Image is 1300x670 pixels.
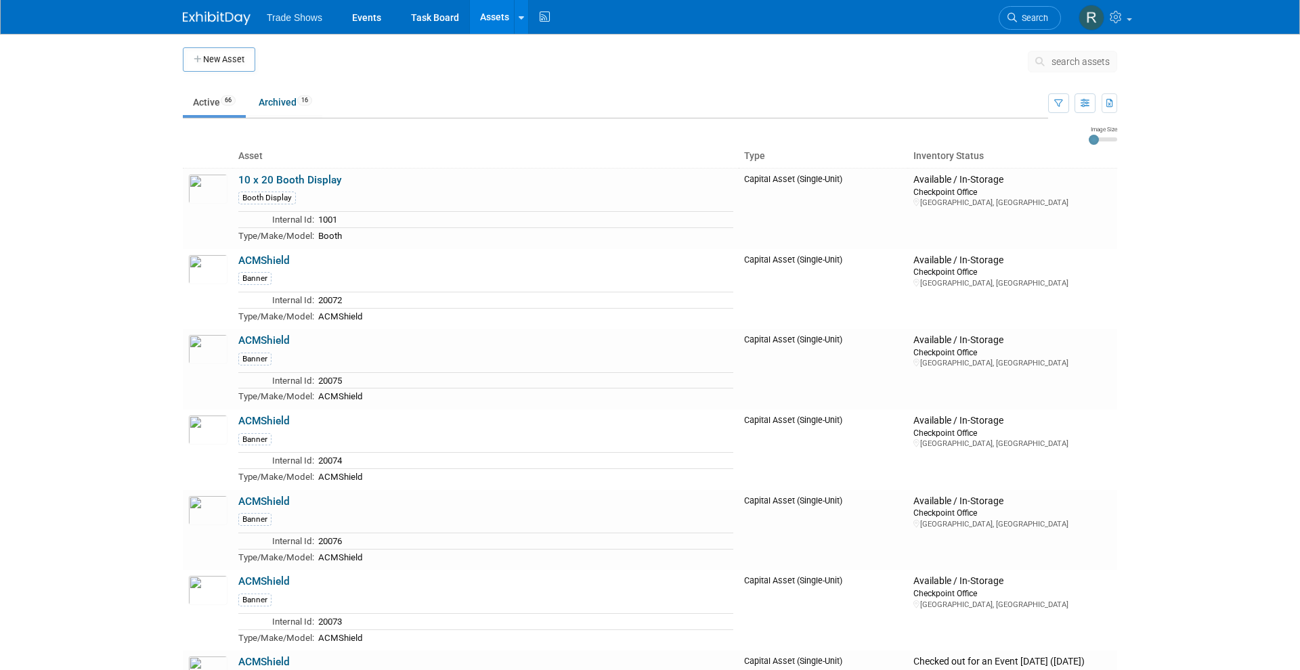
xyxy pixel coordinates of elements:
span: Trade Shows [267,12,322,23]
td: Internal Id: [238,453,314,469]
div: Banner [238,433,272,446]
td: ACMShield [314,388,733,404]
div: Checkpoint Office [913,186,1112,198]
button: New Asset [183,47,255,72]
div: Available / In-Storage [913,495,1112,508]
td: Internal Id: [238,613,314,629]
div: Banner [238,513,272,526]
img: ExhibitDay [183,12,251,25]
div: Checkpoint Office [913,587,1112,599]
div: Available / In-Storage [913,415,1112,427]
td: Type/Make/Model: [238,308,314,323]
a: ACMShield [238,334,290,347]
div: Banner [238,594,272,606]
div: [GEOGRAPHIC_DATA], [GEOGRAPHIC_DATA] [913,600,1112,610]
span: 16 [297,95,312,106]
a: Active66 [183,89,246,115]
a: ACMShield [238,575,290,587]
td: 1001 [314,212,733,228]
td: Capital Asset (Single-Unit) [739,570,908,650]
span: Search [1017,13,1048,23]
td: Internal Id: [238,212,314,228]
th: Type [739,145,908,168]
img: Rachel Murphy [1079,5,1104,30]
div: Checkpoint Office [913,427,1112,439]
div: Checkpoint Office [913,507,1112,518]
div: [GEOGRAPHIC_DATA], [GEOGRAPHIC_DATA] [913,358,1112,368]
div: Checkpoint Office [913,266,1112,277]
div: Checked out for an Event [DATE] ([DATE]) [913,656,1112,668]
td: Type/Make/Model: [238,469,314,485]
td: Internal Id: [238,292,314,309]
div: Image Size [1089,125,1117,133]
td: Capital Asset (Single-Unit) [739,249,908,330]
td: Type/Make/Model: [238,388,314,404]
div: [GEOGRAPHIC_DATA], [GEOGRAPHIC_DATA] [913,278,1112,288]
td: ACMShield [314,629,733,645]
td: Type/Make/Model: [238,629,314,645]
a: ACMShield [238,495,290,508]
td: 20072 [314,292,733,309]
td: 20073 [314,613,733,629]
div: Available / In-Storage [913,174,1112,186]
td: Capital Asset (Single-Unit) [739,329,908,409]
td: Capital Asset (Single-Unit) [739,409,908,490]
td: Internal Id: [238,533,314,550]
button: search assets [1028,51,1117,72]
td: 20076 [314,533,733,550]
td: 20075 [314,372,733,388]
a: Search [999,6,1061,30]
div: Banner [238,353,272,365]
div: Available / In-Storage [913,575,1112,587]
td: Booth [314,227,733,243]
td: ACMShield [314,549,733,564]
td: Capital Asset (Single-Unit) [739,168,908,248]
span: search assets [1052,56,1110,67]
a: Archived16 [248,89,322,115]
div: [GEOGRAPHIC_DATA], [GEOGRAPHIC_DATA] [913,198,1112,208]
td: ACMShield [314,469,733,485]
div: Banner [238,272,272,285]
a: 10 x 20 Booth Display [238,174,342,186]
div: [GEOGRAPHIC_DATA], [GEOGRAPHIC_DATA] [913,519,1112,529]
div: Available / In-Storage [913,254,1112,267]
td: Type/Make/Model: [238,227,314,243]
td: Type/Make/Model: [238,549,314,564]
td: ACMShield [314,308,733,323]
span: 66 [221,95,236,106]
th: Asset [233,145,739,168]
a: ACMShield [238,415,290,427]
a: ACMShield [238,254,290,267]
a: ACMShield [238,656,290,668]
div: Checkpoint Office [913,347,1112,358]
div: Booth Display [238,192,296,204]
td: 20074 [314,453,733,469]
div: [GEOGRAPHIC_DATA], [GEOGRAPHIC_DATA] [913,439,1112,449]
div: Available / In-Storage [913,334,1112,347]
td: Capital Asset (Single-Unit) [739,490,908,571]
td: Internal Id: [238,372,314,388]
